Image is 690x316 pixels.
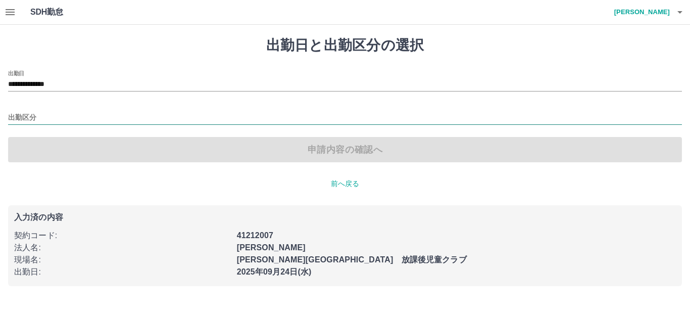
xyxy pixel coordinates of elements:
b: [PERSON_NAME] [237,243,306,252]
b: 41212007 [237,231,273,240]
b: 2025年09月24日(水) [237,267,312,276]
p: 契約コード : [14,230,231,242]
p: 出勤日 : [14,266,231,278]
h1: 出勤日と出勤区分の選択 [8,37,682,54]
p: 入力済の内容 [14,213,676,221]
p: 前へ戻る [8,178,682,189]
p: 法人名 : [14,242,231,254]
p: 現場名 : [14,254,231,266]
b: [PERSON_NAME][GEOGRAPHIC_DATA] 放課後児童クラブ [237,255,467,264]
label: 出勤日 [8,69,24,77]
